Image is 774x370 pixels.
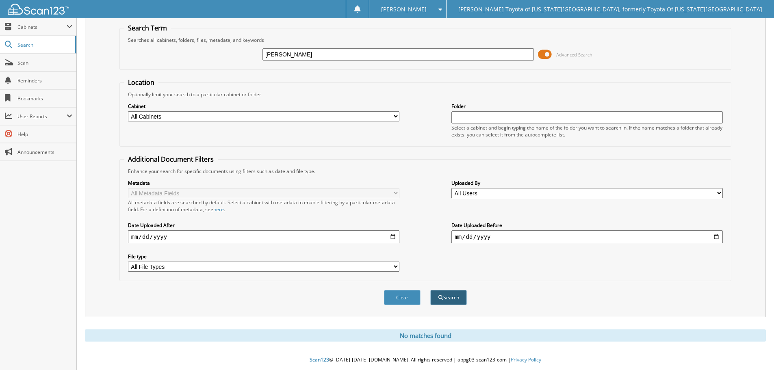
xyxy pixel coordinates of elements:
[556,52,592,58] span: Advanced Search
[17,113,67,120] span: User Reports
[17,24,67,30] span: Cabinets
[17,131,72,138] span: Help
[128,103,399,110] label: Cabinet
[17,41,71,48] span: Search
[310,356,329,363] span: Scan123
[451,180,723,186] label: Uploaded By
[451,103,723,110] label: Folder
[124,24,171,32] legend: Search Term
[8,4,69,15] img: scan123-logo-white.svg
[17,95,72,102] span: Bookmarks
[124,155,218,164] legend: Additional Document Filters
[124,91,727,98] div: Optionally limit your search to a particular cabinet or folder
[17,59,72,66] span: Scan
[128,230,399,243] input: start
[733,331,774,370] iframe: Chat Widget
[128,222,399,229] label: Date Uploaded After
[451,230,723,243] input: end
[451,222,723,229] label: Date Uploaded Before
[17,149,72,156] span: Announcements
[85,329,766,342] div: No matches found
[430,290,467,305] button: Search
[124,37,727,43] div: Searches all cabinets, folders, files, metadata, and keywords
[17,77,72,84] span: Reminders
[128,180,399,186] label: Metadata
[381,7,427,12] span: [PERSON_NAME]
[458,7,762,12] span: [PERSON_NAME] Toyota of [US_STATE][GEOGRAPHIC_DATA], formerly Toyota Of [US_STATE][GEOGRAPHIC_DATA]
[128,253,399,260] label: File type
[213,206,224,213] a: here
[384,290,421,305] button: Clear
[128,199,399,213] div: All metadata fields are searched by default. Select a cabinet with metadata to enable filtering b...
[511,356,541,363] a: Privacy Policy
[77,350,774,370] div: © [DATE]-[DATE] [DOMAIN_NAME]. All rights reserved | appg03-scan123-com |
[124,168,727,175] div: Enhance your search for specific documents using filters such as date and file type.
[124,78,158,87] legend: Location
[451,124,723,138] div: Select a cabinet and begin typing the name of the folder you want to search in. If the name match...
